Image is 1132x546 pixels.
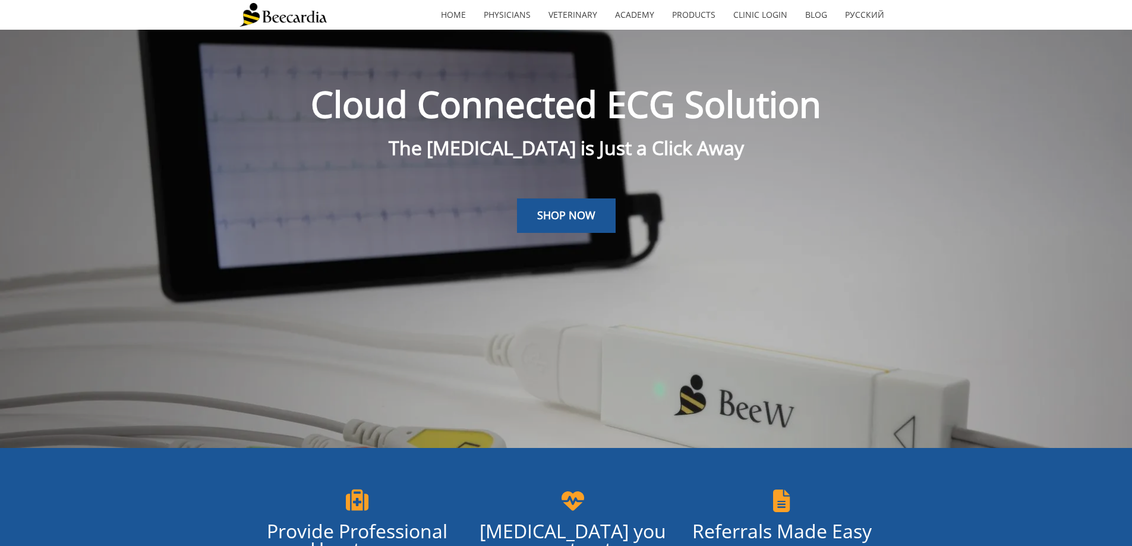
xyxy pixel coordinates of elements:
a: home [432,1,475,29]
a: Clinic Login [724,1,796,29]
a: SHOP NOW [517,198,616,233]
a: Veterinary [540,1,606,29]
a: Products [663,1,724,29]
a: Academy [606,1,663,29]
a: Blog [796,1,836,29]
span: Referrals Made Easy [692,518,872,544]
a: Русский [836,1,893,29]
span: The [MEDICAL_DATA] is Just a Click Away [389,135,744,160]
span: SHOP NOW [537,208,595,222]
img: Beecardia [239,3,327,27]
a: Physicians [475,1,540,29]
span: Cloud Connected ECG Solution [311,80,821,128]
